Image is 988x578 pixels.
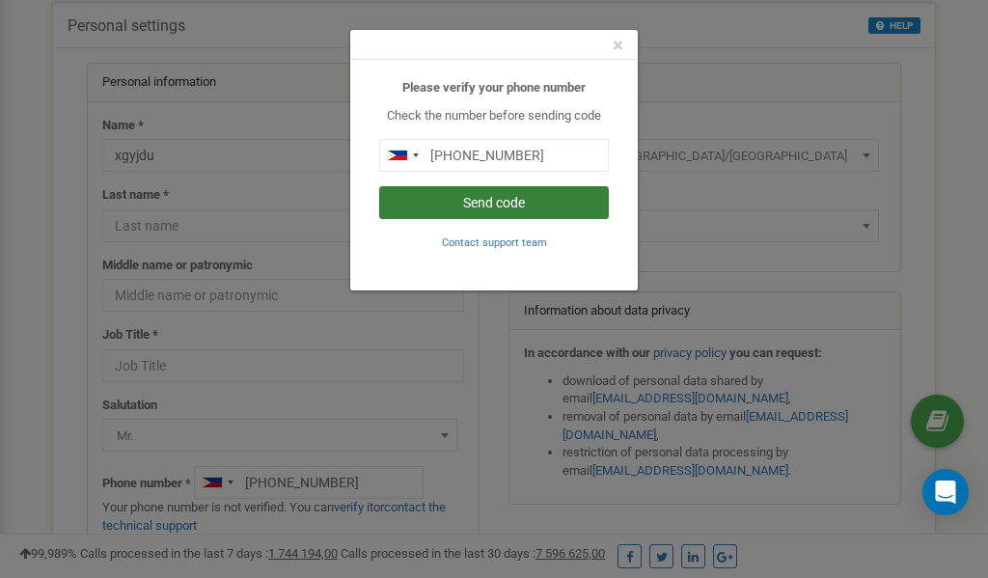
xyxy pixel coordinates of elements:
[922,469,969,515] div: Open Intercom Messenger
[442,236,547,249] small: Contact support team
[402,80,586,95] b: Please verify your phone number
[613,34,623,57] span: ×
[379,107,609,125] p: Check the number before sending code
[380,140,425,171] div: Telephone country code
[613,36,623,56] button: Close
[379,186,609,219] button: Send code
[379,139,609,172] input: 0905 123 4567
[442,234,547,249] a: Contact support team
